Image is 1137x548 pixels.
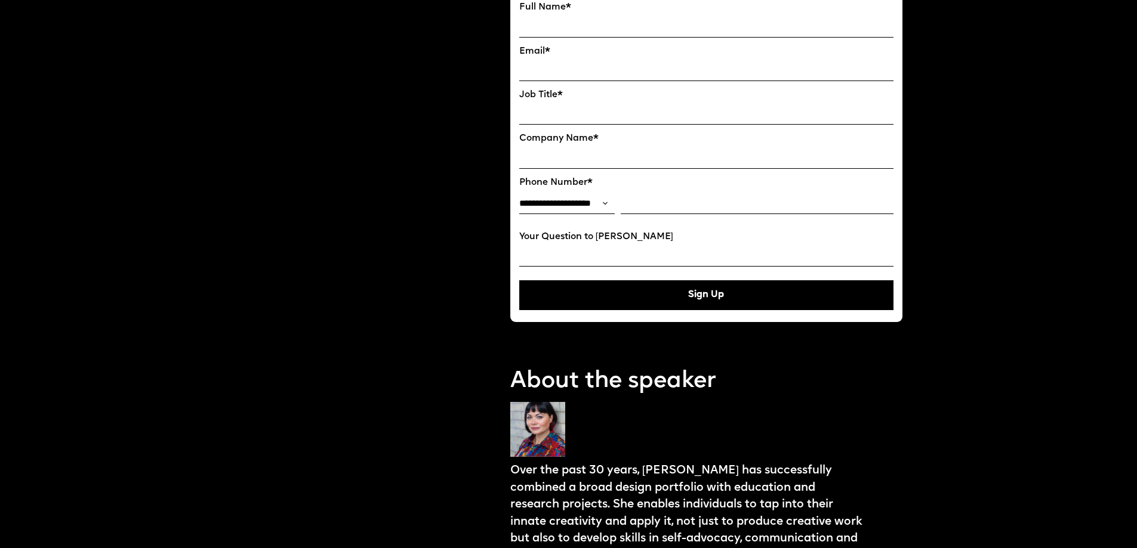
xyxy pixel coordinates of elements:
[519,178,893,188] label: Phone Number
[519,232,893,243] label: Your Question to [PERSON_NAME]
[510,366,902,397] p: About the speaker
[519,280,893,310] button: Sign Up
[519,134,893,144] label: Company Name
[519,90,893,101] label: Job Title
[519,47,893,57] label: Email
[519,2,893,13] label: Full Name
